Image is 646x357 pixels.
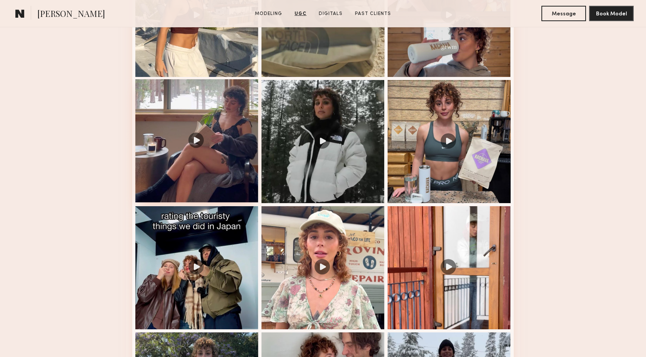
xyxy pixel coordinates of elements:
[37,8,105,21] span: [PERSON_NAME]
[252,10,285,17] a: Modeling
[541,6,586,21] button: Message
[589,10,634,17] a: Book Model
[316,10,346,17] a: Digitals
[291,10,310,17] a: UGC
[352,10,394,17] a: Past Clients
[589,6,634,21] button: Book Model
